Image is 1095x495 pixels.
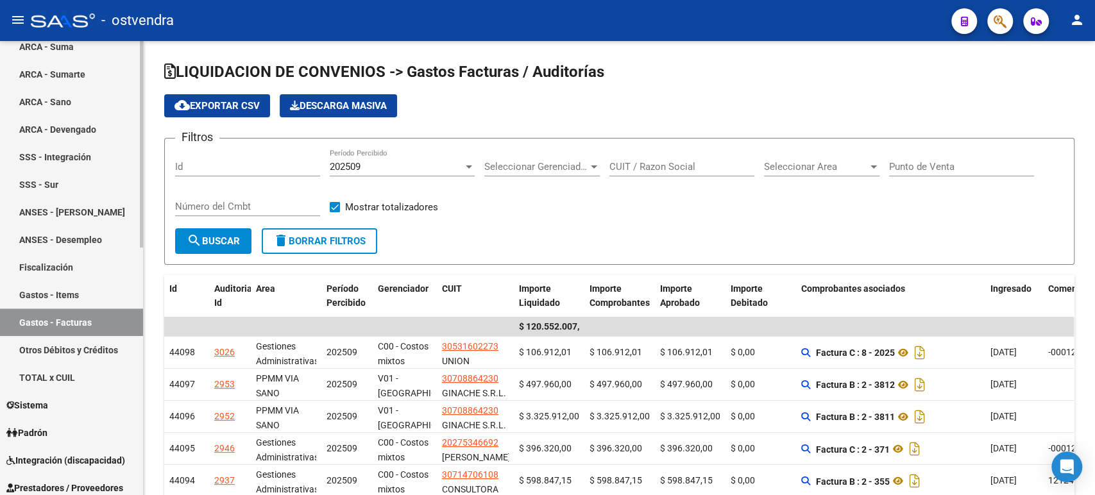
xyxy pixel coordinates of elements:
span: 30708864230 [442,405,498,415]
span: Gestiones Administrativas y Otros [256,341,319,381]
i: Descargar documento [906,439,923,459]
span: C00 - Costos mixtos [378,341,429,366]
span: $ 396.320,00 [519,443,572,453]
span: [DATE] [990,411,1017,421]
span: [DATE] [990,347,1017,357]
span: Exportar CSV [174,100,260,112]
span: $ 497.960,00 [590,379,642,389]
span: [DATE] [990,379,1017,389]
span: Sistema [6,398,48,412]
span: $ 497.960,00 [519,379,572,389]
mat-icon: person [1069,12,1085,28]
datatable-header-cell: Importe Liquidado [514,275,584,317]
datatable-header-cell: Comprobantes asociados [796,275,985,317]
strong: Factura B : 2 - 355 [816,476,890,486]
span: 20275346692 [442,437,498,448]
span: Buscar [187,235,240,247]
span: 30531602273 [442,341,498,351]
span: $ 497.960,00 [660,379,713,389]
span: $ 106.912,01 [660,347,713,357]
mat-icon: delete [273,233,289,248]
span: Padrón [6,426,47,440]
span: 202509 [327,443,357,453]
div: 3026 [214,345,235,360]
span: Gerenciador [378,283,429,294]
div: 2952 [214,409,235,424]
span: Prestadores / Proveedores [6,481,123,495]
span: Ingresado [990,283,1031,294]
span: $ 0,00 [731,411,755,421]
datatable-header-cell: Auditoria Id [209,275,251,317]
i: Descargar documento [912,374,928,395]
strong: Factura B : 2 - 3812 [816,380,895,390]
mat-icon: menu [10,12,26,28]
span: $ 0,00 [731,379,755,389]
span: Mostrar totalizadores [345,199,438,215]
span: - ostvendra [101,6,174,35]
datatable-header-cell: Importe Debitado [726,275,796,317]
div: 2937 [214,473,235,488]
span: Importe Liquidado [519,283,560,308]
span: V01 - [GEOGRAPHIC_DATA] [378,405,464,430]
span: Area [256,283,275,294]
span: V01 - [GEOGRAPHIC_DATA] [378,373,464,398]
span: 202509 [330,161,361,172]
div: Open Intercom Messenger [1051,451,1082,482]
span: Borrar Filtros [273,235,366,247]
span: 44098 [169,347,195,357]
span: PPMM VIA SANO [256,373,299,398]
i: Descargar documento [912,407,928,427]
span: Importe Aprobado [660,283,700,308]
span: GINACHE S.R.L. [442,388,506,398]
button: Exportar CSV [164,94,270,117]
span: 202509 [327,379,357,389]
span: 202509 [327,411,357,421]
span: Gestiones Administrativas y Otros [256,437,319,477]
span: $ 120.552.007,02 [519,321,590,331]
div: 2953 [214,377,235,392]
mat-icon: cloud_download [174,97,190,113]
span: -00012125 [1048,443,1092,453]
div: 2946 [214,441,235,456]
span: $ 396.320,00 [660,443,713,453]
span: 202509 [327,347,357,357]
span: Comprobantes asociados [801,283,905,294]
span: [PERSON_NAME] [442,452,511,462]
span: C00 - Costos mixtos [378,469,429,494]
span: $ 396.320,00 [590,443,642,453]
span: Período Percibido [327,283,366,308]
span: Id [169,283,177,294]
datatable-header-cell: Importe Aprobado [655,275,726,317]
span: [DATE] [990,475,1017,485]
span: LIQUIDACION DE CONVENIOS -> Gastos Facturas / Auditorías [164,63,604,81]
datatable-header-cell: Gerenciador [373,275,437,317]
button: Buscar [175,228,251,254]
span: 30708864230 [442,373,498,383]
datatable-header-cell: Id [164,275,209,317]
i: Descargar documento [906,471,923,491]
span: Seleccionar Area [764,161,868,172]
span: Descarga Masiva [290,100,387,112]
span: GINACHE S.R.L. [442,420,506,430]
datatable-header-cell: Ingresado [985,275,1043,317]
datatable-header-cell: Importe Comprobantes [584,275,655,317]
button: Borrar Filtros [262,228,377,254]
mat-icon: search [187,233,202,248]
span: Importe Comprobantes [590,283,650,308]
span: 44096 [169,411,195,421]
strong: Factura C : 2 - 371 [816,444,890,454]
span: $ 598.847,15 [660,475,713,485]
span: 202509 [327,475,357,485]
datatable-header-cell: CUIT [437,275,514,317]
datatable-header-cell: Area [251,275,321,317]
span: $ 0,00 [731,475,755,485]
span: $ 0,00 [731,347,755,357]
span: $ 0,00 [731,443,755,453]
span: 12124 [1048,475,1074,485]
datatable-header-cell: Período Percibido [321,275,373,317]
span: Importe Debitado [731,283,768,308]
span: 44094 [169,475,195,485]
span: Auditoria Id [214,283,252,308]
i: Descargar documento [912,342,928,363]
strong: Factura C : 8 - 2025 [816,348,895,358]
